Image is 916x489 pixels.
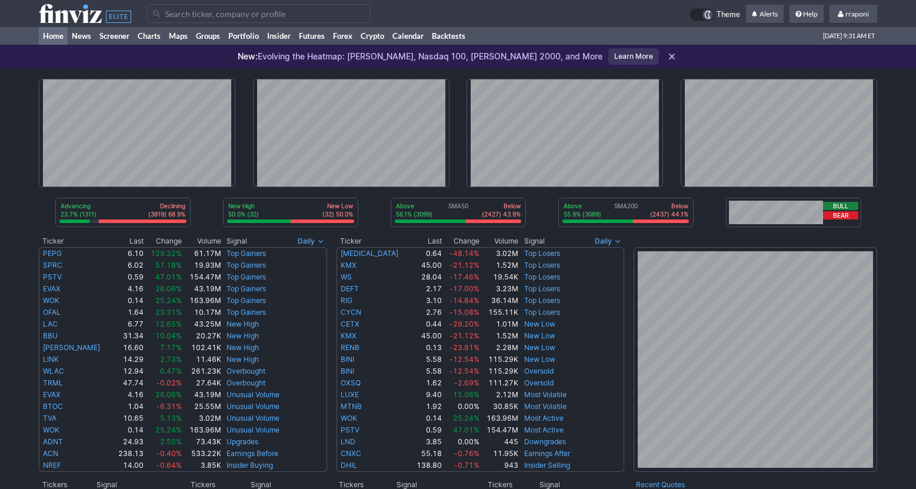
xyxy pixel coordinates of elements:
[650,210,688,218] p: (2437) 44.1%
[341,284,359,293] a: DEFT
[182,401,222,413] td: 25.55M
[411,401,442,413] td: 1.92
[449,249,479,258] span: -48.14%
[411,271,442,283] td: 28.04
[226,425,279,434] a: Unusual Volume
[61,202,96,210] p: Advancing
[341,437,355,446] a: LND
[43,378,63,387] a: TRML
[341,355,354,364] a: BINI
[226,237,247,246] span: Signal
[480,295,519,307] td: 36.14M
[295,27,329,45] a: Futures
[524,296,560,305] a: Top Losers
[112,342,144,354] td: 16.60
[182,460,222,472] td: 3.85K
[226,449,278,458] a: Earnings Before
[411,436,442,448] td: 3.85
[790,5,824,24] a: Help
[112,271,144,283] td: 0.59
[226,320,259,328] a: New High
[182,247,222,260] td: 61.17M
[480,389,519,401] td: 2.12M
[148,202,185,210] p: Declining
[112,377,144,389] td: 47.74
[226,378,265,387] a: Overbought
[228,210,259,218] p: 50.0% (32)
[411,460,442,472] td: 138.80
[112,460,144,472] td: 14.00
[449,331,479,340] span: -21.12%
[453,414,479,423] span: 25.24%
[112,318,144,330] td: 6.77
[480,330,519,342] td: 1.52M
[160,414,182,423] span: 5.13%
[39,27,68,45] a: Home
[182,235,222,247] th: Volume
[449,320,479,328] span: -29.20%
[449,308,479,317] span: -15.08%
[524,331,555,340] a: New Low
[341,261,357,270] a: KMX
[449,261,479,270] span: -21.12%
[480,413,519,424] td: 163.96M
[155,320,182,328] span: 12.65%
[411,330,442,342] td: 45.00
[341,449,361,458] a: CNXC
[112,283,144,295] td: 4.16
[43,437,63,446] a: ADNT
[43,249,62,258] a: PEPG
[564,210,601,218] p: 55.9% (3089)
[411,448,442,460] td: 55.18
[43,320,58,328] a: LAC
[112,295,144,307] td: 0.14
[341,331,357,340] a: KMX
[112,307,144,318] td: 1.64
[449,343,479,352] span: -23.81%
[226,296,266,305] a: Top Gainers
[226,272,266,281] a: Top Gainers
[112,247,144,260] td: 6.10
[43,390,61,399] a: EVAX
[411,235,442,247] th: Last
[182,389,222,401] td: 43.19M
[592,235,624,247] button: Signals interval
[480,247,519,260] td: 3.02M
[480,365,519,377] td: 115.29K
[453,390,479,399] span: 15.06%
[226,308,266,317] a: Top Gainers
[396,202,432,210] p: Above
[396,210,432,218] p: 56.1% (3099)
[411,260,442,271] td: 45.00
[112,413,144,424] td: 10.65
[608,48,659,65] a: Learn More
[43,449,58,458] a: ACN
[524,308,560,317] a: Top Losers
[341,320,359,328] a: CETX
[442,401,479,413] td: 0.00%
[226,249,266,258] a: Top Gainers
[341,402,362,411] a: MTNB
[43,272,62,281] a: PSTV
[341,390,359,399] a: LUXE
[480,354,519,365] td: 115.29K
[690,8,740,21] a: Theme
[144,235,183,247] th: Change
[480,424,519,436] td: 154.47M
[524,343,555,352] a: New Low
[524,272,560,281] a: Top Losers
[411,377,442,389] td: 1.62
[341,461,357,470] a: DHIL
[411,413,442,424] td: 0.14
[411,247,442,260] td: 0.64
[524,390,567,399] a: Most Volatile
[395,202,522,219] div: SMA50
[823,211,858,219] button: Bear
[337,235,411,247] th: Ticker
[226,343,259,352] a: New High
[449,355,479,364] span: -12.54%
[746,5,784,24] a: Alerts
[182,307,222,318] td: 10.17M
[155,284,182,293] span: 26.06%
[480,460,519,472] td: 943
